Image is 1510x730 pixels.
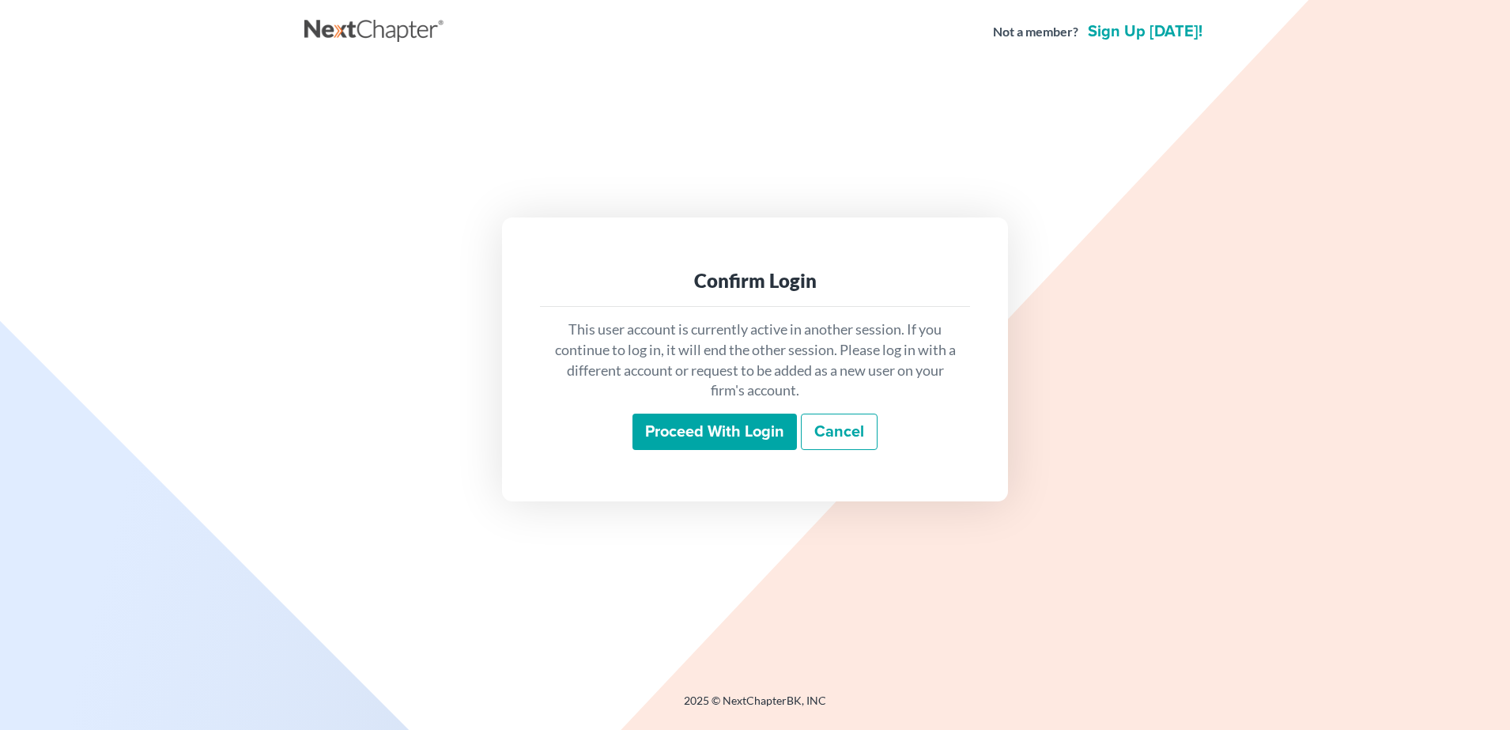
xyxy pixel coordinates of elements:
[632,414,797,450] input: Proceed with login
[553,320,957,401] p: This user account is currently active in another session. If you continue to log in, it will end ...
[1085,24,1206,40] a: Sign up [DATE]!
[553,268,957,293] div: Confirm Login
[801,414,878,450] a: Cancel
[993,23,1078,41] strong: Not a member?
[304,693,1206,721] div: 2025 © NextChapterBK, INC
